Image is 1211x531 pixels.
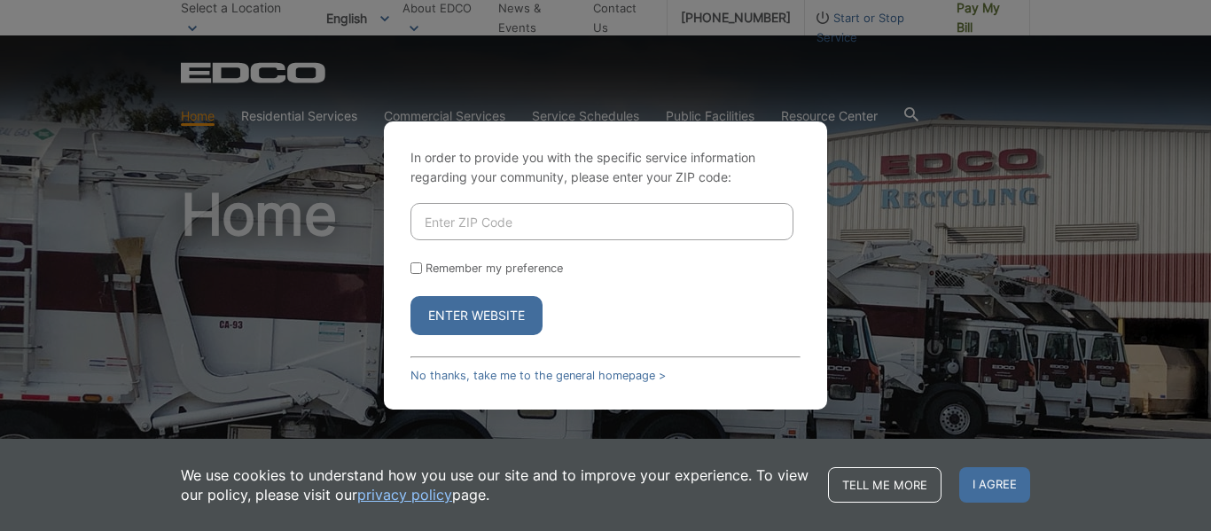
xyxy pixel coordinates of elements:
p: We use cookies to understand how you use our site and to improve your experience. To view our pol... [181,465,810,504]
a: No thanks, take me to the general homepage > [410,369,666,382]
button: Enter Website [410,296,543,335]
a: privacy policy [357,485,452,504]
label: Remember my preference [426,262,563,275]
p: In order to provide you with the specific service information regarding your community, please en... [410,148,801,187]
span: I agree [959,467,1030,503]
input: Enter ZIP Code [410,203,793,240]
a: Tell me more [828,467,941,503]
